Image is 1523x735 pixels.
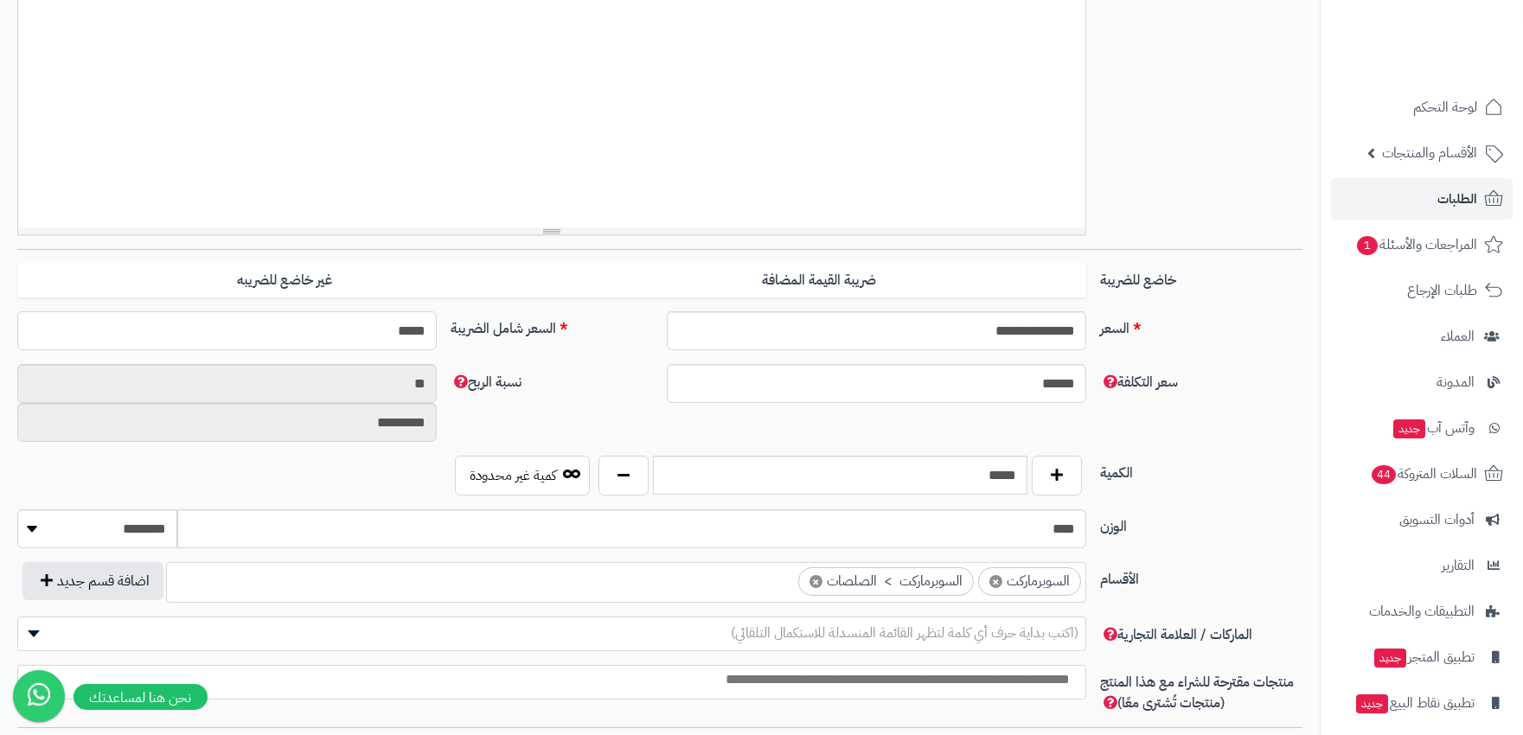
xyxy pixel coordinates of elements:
span: الأقسام والمنتجات [1382,141,1477,165]
span: جديد [1393,419,1425,438]
span: المراجعات والأسئلة [1355,233,1477,257]
span: التطبيقات والخدمات [1369,599,1475,623]
span: (اكتب بداية حرف أي كلمة لتظهر القائمة المنسدلة للاستكمال التلقائي) [731,623,1078,643]
span: نسبة الربح [451,372,522,393]
a: تطبيق المتجرجديد [1331,636,1513,678]
span: لوحة التحكم [1413,95,1477,119]
a: وآتس آبجديد [1331,407,1513,449]
span: 1 [1357,236,1378,255]
span: 44 [1372,465,1396,484]
span: السلات المتروكة [1370,462,1477,486]
span: العملاء [1441,324,1475,348]
span: الماركات / العلامة التجارية [1100,624,1252,645]
span: جديد [1356,694,1388,713]
a: لوحة التحكم [1331,86,1513,128]
span: سعر التكلفة [1100,372,1178,393]
a: أدوات التسويق [1331,499,1513,540]
span: المدونة [1437,370,1475,394]
span: تطبيق نقاط البيع [1354,691,1475,715]
span: طلبات الإرجاع [1407,278,1477,303]
button: اضافة قسم جديد [22,562,163,600]
a: التقارير [1331,545,1513,586]
span: التقارير [1442,553,1475,578]
span: وآتس آب [1392,416,1475,440]
span: منتجات مقترحة للشراء مع هذا المنتج (منتجات تُشترى معًا) [1100,672,1294,713]
span: جديد [1374,649,1406,668]
label: الأقسام [1093,562,1309,590]
label: غير خاضع للضريبه [17,263,552,298]
a: تطبيق نقاط البيعجديد [1331,682,1513,724]
span: الطلبات [1437,187,1477,211]
li: السوبرماركت > الصلصات [798,567,974,596]
label: الكمية [1093,456,1309,483]
a: التطبيقات والخدمات [1331,591,1513,632]
label: الوزن [1093,509,1309,537]
span: تطبيق المتجر [1373,645,1475,669]
a: المدونة [1331,361,1513,403]
span: × [809,575,822,588]
label: السعر شامل الضريبة [444,311,660,339]
span: أدوات التسويق [1399,508,1475,532]
label: ضريبة القيمة المضافة [552,263,1086,298]
label: خاضع للضريبة [1093,263,1309,291]
a: العملاء [1331,316,1513,357]
a: المراجعات والأسئلة1 [1331,224,1513,265]
span: × [989,575,1002,588]
li: السوبرماركت [978,567,1081,596]
a: الطلبات [1331,178,1513,220]
a: السلات المتروكة44 [1331,453,1513,495]
label: السعر [1093,311,1309,339]
a: طلبات الإرجاع [1331,270,1513,311]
